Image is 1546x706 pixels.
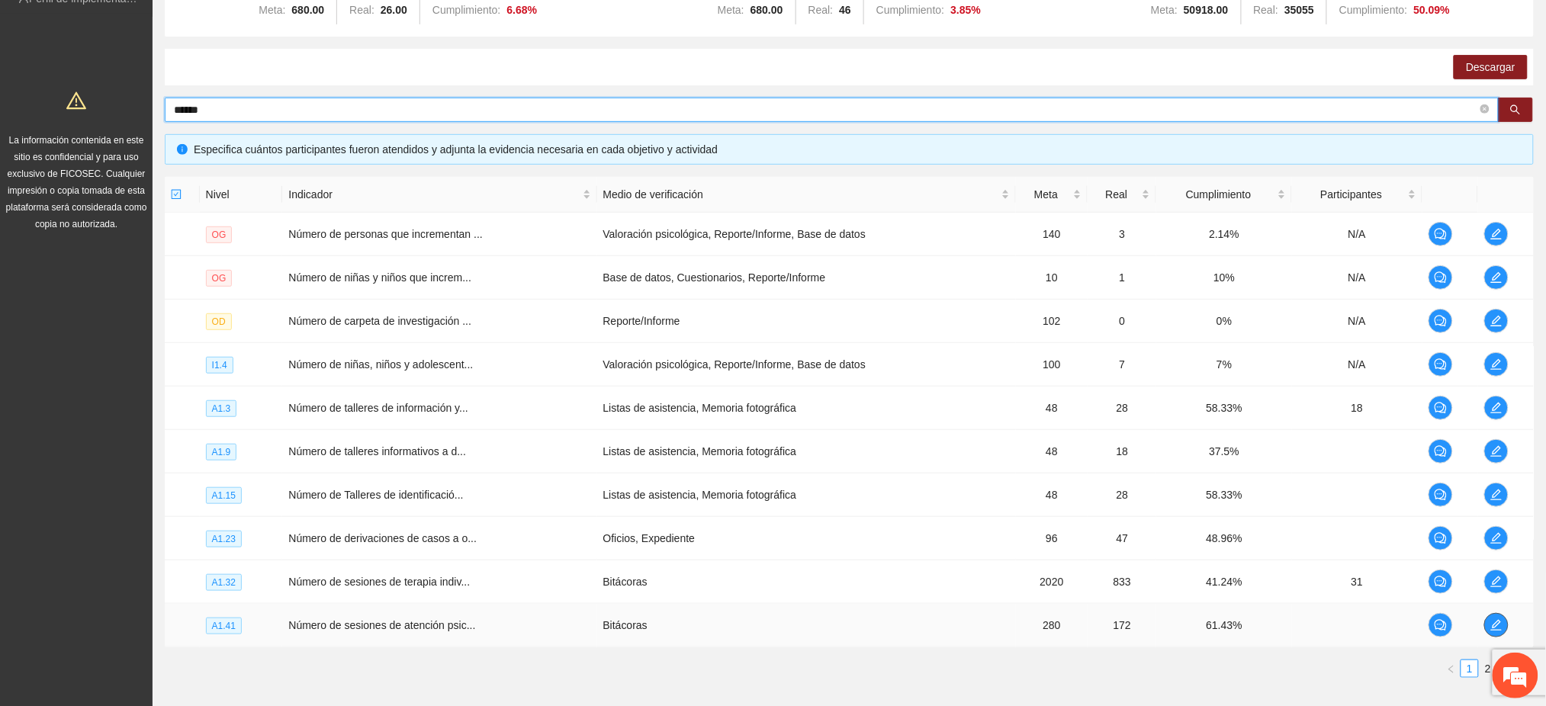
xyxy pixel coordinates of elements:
a: 1 [1461,660,1478,677]
button: comment [1429,613,1453,637]
button: comment [1429,439,1453,464]
span: edit [1485,532,1508,544]
strong: 680.00 [291,4,324,16]
td: Base de datos, Cuestionarios, Reporte/Informe [597,256,1016,300]
span: Real: [808,4,834,16]
span: search [1510,104,1521,117]
span: info-circle [177,144,188,155]
th: Cumplimiento [1156,177,1292,213]
li: 2 [1479,659,1497,678]
button: edit [1484,483,1509,507]
span: Real: [349,4,374,16]
button: edit [1484,439,1509,464]
div: Chatee con nosotros ahora [79,78,256,98]
button: edit [1484,352,1509,377]
td: 833 [1088,560,1156,604]
span: Indicador [288,186,579,203]
textarea: Escriba su mensaje y pulse “Intro” [8,416,291,470]
td: 100 [1016,343,1088,387]
td: Bitácoras [597,560,1016,604]
td: 18 [1292,387,1422,430]
span: edit [1485,271,1508,284]
span: Número de talleres informativos a d... [288,445,466,457]
span: Real [1094,186,1139,203]
span: A1.41 [206,618,242,634]
button: edit [1484,570,1509,594]
td: 48.96% [1156,517,1292,560]
td: Oficios, Expediente [597,517,1016,560]
button: search [1498,98,1533,122]
td: Reporte/Informe [597,300,1016,343]
button: edit [1484,222,1509,246]
th: Medio de verificación [597,177,1016,213]
div: Minimizar ventana de chat en vivo [250,8,287,44]
strong: 26.00 [381,4,407,16]
button: edit [1484,526,1509,550]
th: Participantes [1292,177,1422,213]
th: Indicador [282,177,596,213]
span: OG [206,226,233,243]
span: Número de talleres de información y... [288,402,468,414]
strong: 46 [839,4,851,16]
span: Cumplimiento: [1339,4,1407,16]
span: Número de sesiones de terapia indiv... [288,576,470,588]
td: 31 [1292,560,1422,604]
button: edit [1484,396,1509,420]
strong: 50918.00 [1184,4,1228,16]
td: Valoración psicológica, Reporte/Informe, Base de datos [597,343,1016,387]
span: A1.9 [206,444,237,461]
td: N/A [1292,300,1422,343]
span: edit [1485,358,1508,371]
span: A1.32 [206,574,242,591]
td: 172 [1088,604,1156,647]
td: N/A [1292,213,1422,256]
strong: 6.68 % [507,4,538,16]
td: 37.5% [1156,430,1292,473]
span: Número de carpeta de investigación ... [288,315,471,327]
span: Número de derivaciones de casos a o... [288,532,477,544]
td: Bitácoras [597,604,1016,647]
td: 280 [1016,604,1088,647]
td: 61.43% [1156,604,1292,647]
span: Cumplimiento: [876,4,944,16]
strong: 50.09 % [1414,4,1451,16]
td: 7% [1156,343,1292,387]
td: 0 [1088,300,1156,343]
td: N/A [1292,343,1422,387]
td: 2020 [1016,560,1088,604]
span: A1.3 [206,400,237,417]
td: 58.33% [1156,473,1292,517]
strong: 3.85 % [950,4,981,16]
span: edit [1485,576,1508,588]
span: edit [1485,315,1508,327]
span: Real: [1254,4,1279,16]
span: I1.4 [206,357,233,374]
td: 7 [1088,343,1156,387]
span: edit [1485,619,1508,631]
td: 2.14% [1156,213,1292,256]
li: Previous Page [1442,659,1461,678]
strong: 680.00 [751,4,783,16]
button: comment [1429,352,1453,377]
td: 10% [1156,256,1292,300]
button: comment [1429,526,1453,550]
th: Meta [1016,177,1088,213]
span: A1.15 [206,487,242,504]
td: 58.33% [1156,387,1292,430]
td: 10 [1016,256,1088,300]
span: Estamos en línea. [88,204,211,358]
strong: 35055 [1284,4,1314,16]
td: Listas de asistencia, Memoria fotográfica [597,387,1016,430]
td: 48 [1016,473,1088,517]
button: edit [1484,309,1509,333]
span: close-circle [1480,104,1490,114]
button: comment [1429,483,1453,507]
span: Meta: [1151,4,1178,16]
a: 2 [1480,660,1496,677]
span: check-square [171,189,182,200]
span: Número de niñas y niños que increm... [288,271,471,284]
td: 3 [1088,213,1156,256]
span: edit [1485,228,1508,240]
span: Número de sesiones de atención psic... [288,619,475,631]
span: edit [1485,445,1508,457]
